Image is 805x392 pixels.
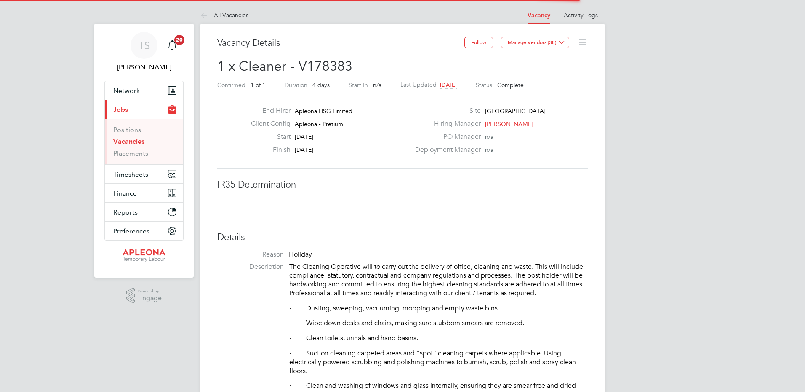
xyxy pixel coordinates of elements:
[295,107,352,115] span: Apleona HSG Limited
[113,149,148,157] a: Placements
[289,250,312,259] span: Holiday
[113,126,141,134] a: Positions
[139,40,150,51] span: TS
[476,81,492,89] label: Status
[410,119,481,128] label: Hiring Manager
[104,62,184,72] span: Tracy Sellick
[485,146,493,154] span: n/a
[244,146,291,154] label: Finish
[289,334,588,343] p: · Clean toilets, urinals and hand basins.
[113,227,149,235] span: Preferences
[217,37,464,49] h3: Vacancy Details
[105,165,183,183] button: Timesheets
[217,58,352,74] span: 1 x Cleaner - V178383
[349,81,368,89] label: Start In
[105,222,183,240] button: Preferences
[285,81,307,89] label: Duration
[200,11,248,19] a: All Vacancies
[410,146,481,154] label: Deployment Manager
[113,208,138,216] span: Reports
[497,81,524,89] span: Complete
[244,106,291,115] label: End Hirer
[113,106,128,114] span: Jobs
[410,106,481,115] label: Site
[105,184,183,202] button: Finance
[485,133,493,140] span: n/a
[440,81,457,88] span: [DATE]
[410,132,481,141] label: PO Manager
[289,319,588,328] p: · Wipe down desks and chairs, making sure stubborn smears are removed.
[295,133,313,140] span: [DATE]
[312,81,330,89] span: 4 days
[138,288,162,295] span: Powered by
[105,100,183,119] button: Jobs
[138,295,162,302] span: Engage
[104,32,184,72] a: TS[PERSON_NAME]
[105,203,183,221] button: Reports
[244,132,291,141] label: Start
[217,262,284,271] label: Description
[104,249,184,262] a: Go to home page
[295,120,343,128] span: Apleona - Pretium
[464,37,493,48] button: Follow
[174,35,184,45] span: 20
[113,170,148,178] span: Timesheets
[164,32,181,59] a: 20
[485,107,546,115] span: [GEOGRAPHIC_DATA]
[289,304,588,313] p: · Dusting, sweeping, vacuuming, mopping and empty waste bins.
[501,37,569,48] button: Manage Vendors (38)
[217,250,284,259] label: Reason
[113,87,140,95] span: Network
[217,179,588,191] h3: IR35 Determination
[400,81,437,88] label: Last Updated
[126,288,162,304] a: Powered byEngage
[113,138,144,146] a: Vacancies
[244,119,291,128] label: Client Config
[94,24,194,278] nav: Main navigation
[289,262,588,297] p: The Cleaning Operative will to carry out the delivery of office, cleaning and waste. This will in...
[217,231,588,244] h3: Details
[105,81,183,100] button: Network
[123,249,165,262] img: apleona-logo-retina.png
[289,349,588,375] p: · Suction cleaning carpeted areas and “spot” cleaning carpets where applicable. Using electricall...
[251,81,266,89] span: 1 of 1
[295,146,313,154] span: [DATE]
[564,11,598,19] a: Activity Logs
[113,189,137,197] span: Finance
[373,81,381,89] span: n/a
[485,120,533,128] span: [PERSON_NAME]
[217,81,245,89] label: Confirmed
[528,12,550,19] a: Vacancy
[105,119,183,164] div: Jobs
